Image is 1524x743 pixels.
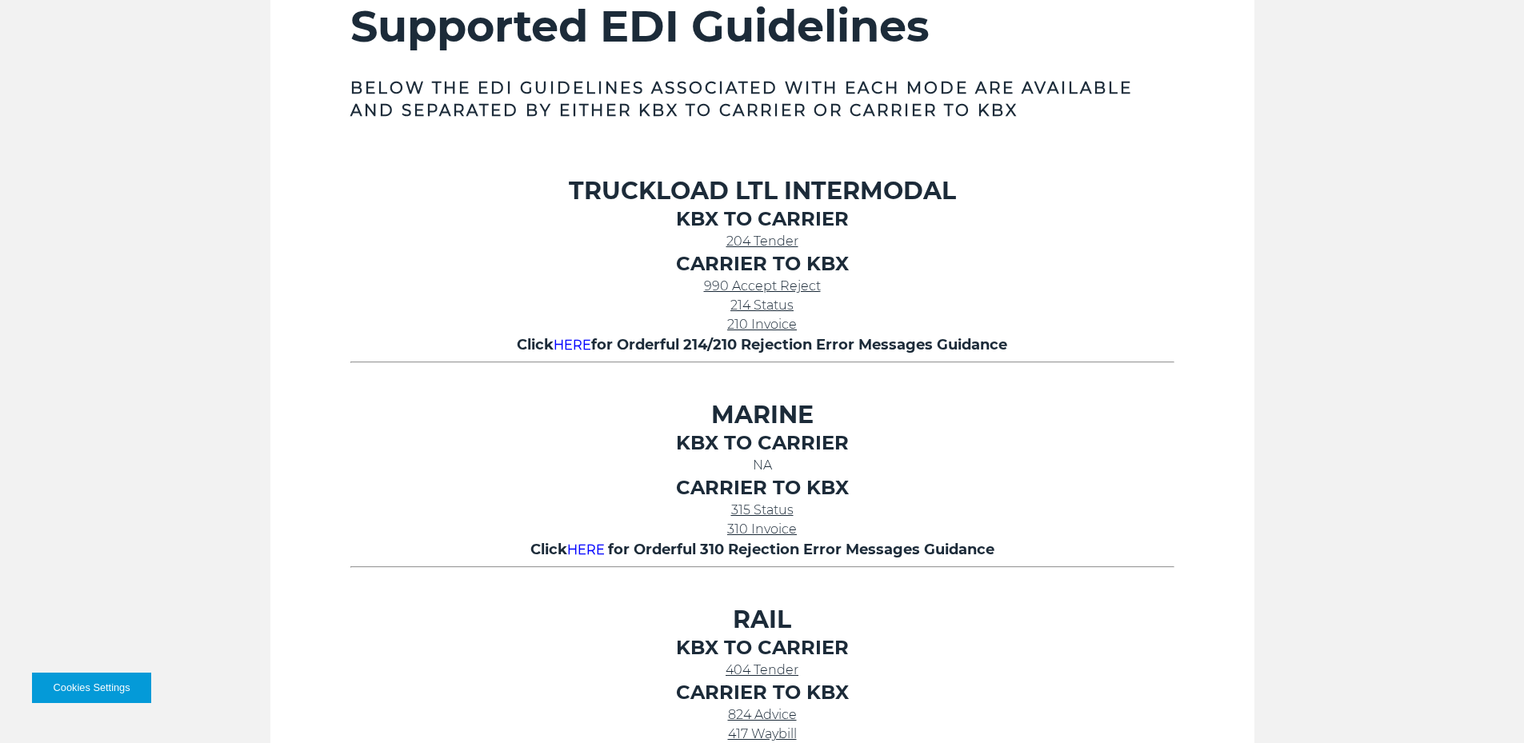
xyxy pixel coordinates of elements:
[728,726,797,741] a: 417 Waybill
[350,680,1174,705] h4: CARRIER TO KBX
[554,338,591,353] a: HERE
[731,502,794,517] a: 315 Status
[350,635,1174,661] h4: KBX TO CARRIER
[676,476,849,499] strong: CARRIER TO KBX
[727,317,797,332] a: 210 Invoice
[726,234,798,249] a: 204 Tender
[350,456,1174,475] p: NA
[350,605,1174,635] h3: RAIL
[350,77,1174,122] h3: Below the EDI Guidelines associated with each mode are available and separated by either KBX to C...
[676,252,849,275] strong: CARRIER TO KBX
[704,278,821,294] a: 990 Accept Reject
[350,176,1174,206] h3: TRUCKLOAD LTL INTERMODAL
[727,521,797,537] a: 310 Invoice
[728,707,797,722] a: 824 Advice
[726,662,798,677] a: 404 Tender
[676,207,849,230] strong: KBX TO CARRIER
[350,539,1174,560] h5: Click for Orderful 310 Rejection Error Messages Guidance
[32,673,151,703] button: Cookies Settings
[567,542,608,557] a: HERE
[350,334,1174,355] h5: Click for Orderful 214/210 Rejection Error Messages Guidance
[567,542,605,557] span: HERE
[350,400,1174,430] h3: MARINE
[676,431,849,454] strong: KBX TO CARRIER
[730,298,794,313] a: 214 Status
